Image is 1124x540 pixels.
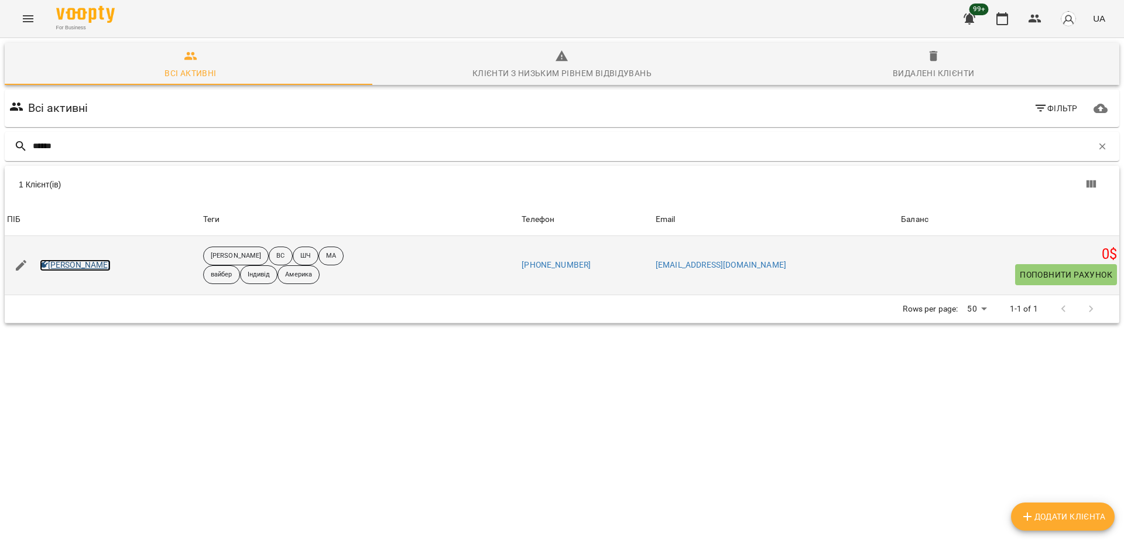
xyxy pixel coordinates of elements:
[472,66,652,80] div: Клієнти з низьким рівнем відвідувань
[1093,12,1105,25] span: UA
[522,213,554,227] div: Sort
[276,251,285,261] p: ВС
[277,265,320,284] div: Америка
[656,213,676,227] div: Email
[1029,98,1082,119] button: Фільтр
[293,247,318,265] div: ШЧ
[1015,264,1117,285] button: Поповнити рахунок
[28,99,88,117] h6: Всі активні
[248,270,270,280] p: Індивід
[300,251,311,261] p: ШЧ
[656,213,896,227] span: Email
[1077,170,1105,199] button: Показати колонки
[56,6,115,23] img: Voopty Logo
[903,303,958,315] p: Rows per page:
[962,300,991,317] div: 50
[269,247,292,265] div: ВС
[240,265,278,284] div: Індивід
[326,251,336,261] p: МА
[1088,8,1110,29] button: UA
[40,259,111,271] a: [PERSON_NAME]
[1020,268,1112,282] span: Поповнити рахунок
[203,265,240,284] div: вайбер
[1034,101,1078,115] span: Фільтр
[522,260,591,269] a: [PHONE_NUMBER]
[203,213,517,227] div: Теги
[656,260,786,269] a: [EMAIL_ADDRESS][DOMAIN_NAME]
[211,270,232,280] p: вайбер
[522,213,554,227] div: Телефон
[969,4,989,15] span: 99+
[656,213,676,227] div: Sort
[5,166,1119,203] div: Table Toolbar
[7,213,20,227] div: Sort
[901,213,928,227] div: Sort
[318,247,344,265] div: МА
[14,5,42,33] button: Menu
[1060,11,1077,27] img: avatar_s.png
[211,251,261,261] p: [PERSON_NAME]
[522,213,651,227] span: Телефон
[285,270,312,280] p: Америка
[203,247,269,265] div: [PERSON_NAME]
[7,213,198,227] span: ПІБ
[56,24,115,32] span: For Business
[901,245,1117,264] h5: 0 $
[901,213,928,227] div: Баланс
[893,66,974,80] div: Видалені клієнти
[901,213,1117,227] span: Баланс
[1010,303,1038,315] p: 1-1 of 1
[165,66,216,80] div: Всі активні
[19,179,569,190] div: 1 Клієнт(ів)
[7,213,20,227] div: ПІБ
